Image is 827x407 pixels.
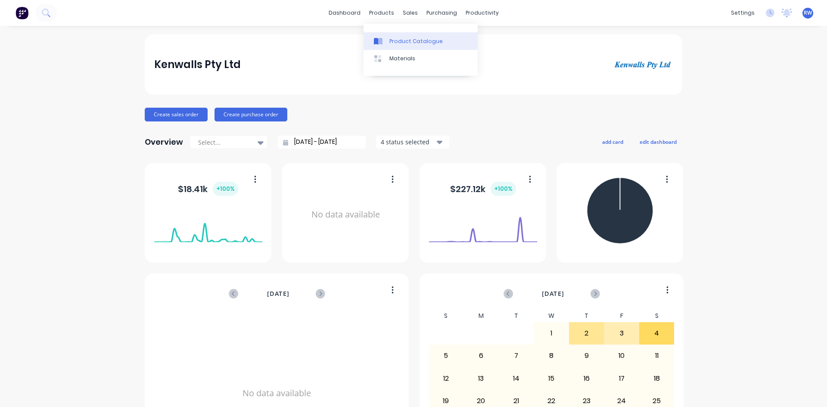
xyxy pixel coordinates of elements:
[450,182,516,196] div: $ 227.12k
[534,345,569,367] div: 8
[364,32,478,50] a: Product Catalogue
[499,345,534,367] div: 7
[569,310,604,322] div: T
[499,368,534,389] div: 14
[640,368,674,389] div: 18
[463,310,499,322] div: M
[804,9,812,17] span: RW
[534,368,569,389] div: 15
[604,345,639,367] div: 10
[604,368,639,389] div: 17
[604,310,639,322] div: F
[429,310,464,322] div: S
[499,310,534,322] div: T
[381,137,435,146] div: 4 status selected
[376,136,449,149] button: 4 status selected
[534,310,569,322] div: W
[640,345,674,367] div: 11
[16,6,28,19] img: Factory
[604,323,639,344] div: 3
[324,6,365,19] a: dashboard
[640,323,674,344] div: 4
[145,134,183,151] div: Overview
[145,108,208,121] button: Create sales order
[365,6,398,19] div: products
[542,289,564,298] span: [DATE]
[267,289,289,298] span: [DATE]
[491,182,516,196] div: + 100 %
[429,345,463,367] div: 5
[461,6,503,19] div: productivity
[464,345,498,367] div: 6
[398,6,422,19] div: sales
[569,368,604,389] div: 16
[389,55,415,62] div: Materials
[639,310,675,322] div: S
[727,6,759,19] div: settings
[464,368,498,389] div: 13
[178,182,238,196] div: $ 18.41k
[389,37,443,45] div: Product Catalogue
[154,56,241,73] div: Kenwalls Pty Ltd
[364,50,478,67] a: Materials
[215,108,287,121] button: Create purchase order
[597,136,629,147] button: add card
[634,136,682,147] button: edit dashboard
[534,323,569,344] div: 1
[569,323,604,344] div: 2
[213,182,238,196] div: + 100 %
[569,345,604,367] div: 9
[422,6,461,19] div: purchasing
[292,174,400,255] div: No data available
[429,368,463,389] div: 12
[612,59,673,70] img: Kenwalls Pty Ltd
